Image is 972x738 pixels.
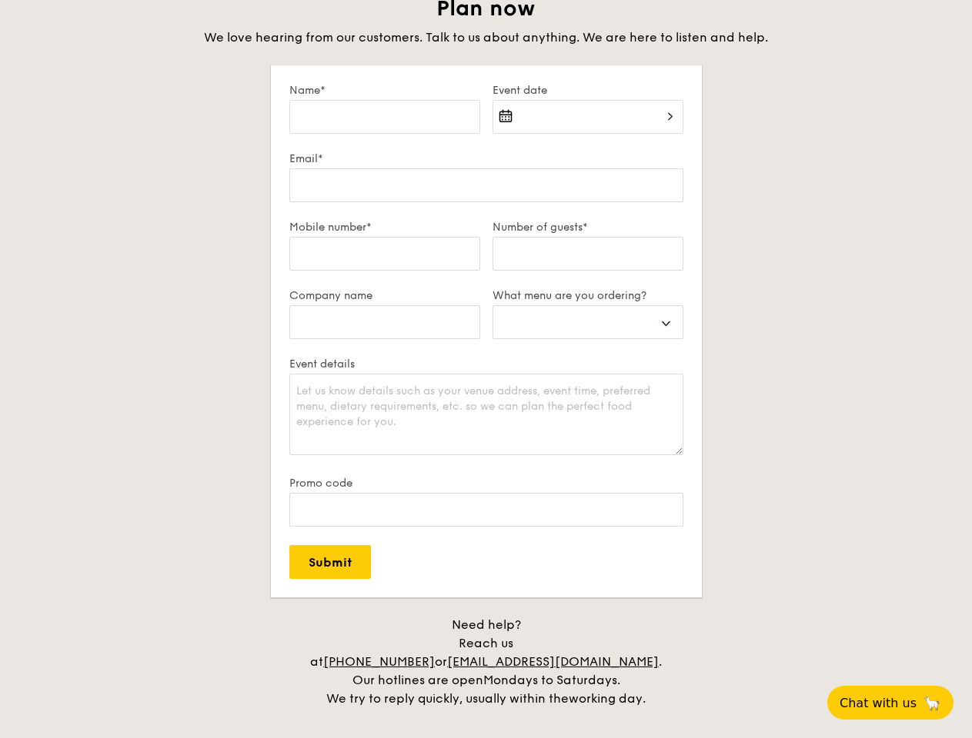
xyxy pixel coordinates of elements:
[483,673,620,687] span: Mondays to Saturdays.
[493,84,683,97] label: Event date
[827,686,954,720] button: Chat with us🦙
[569,691,646,706] span: working day.
[493,221,683,234] label: Number of guests*
[289,84,480,97] label: Name*
[289,152,683,165] label: Email*
[289,357,683,371] label: Event details
[289,289,480,302] label: Company name
[840,696,917,710] span: Chat with us
[447,654,659,669] a: [EMAIL_ADDRESS][DOMAIN_NAME]
[289,221,480,234] label: Mobile number*
[294,616,679,708] div: Need help? Reach us at or . Our hotlines are open We try to reply quickly, usually within the
[323,654,435,669] a: [PHONE_NUMBER]
[493,289,683,302] label: What menu are you ordering?
[289,477,683,490] label: Promo code
[204,30,768,45] span: We love hearing from our customers. Talk to us about anything. We are here to listen and help.
[289,374,683,455] textarea: Let us know details such as your venue address, event time, preferred menu, dietary requirements,...
[923,694,941,712] span: 🦙
[289,545,371,579] input: Submit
